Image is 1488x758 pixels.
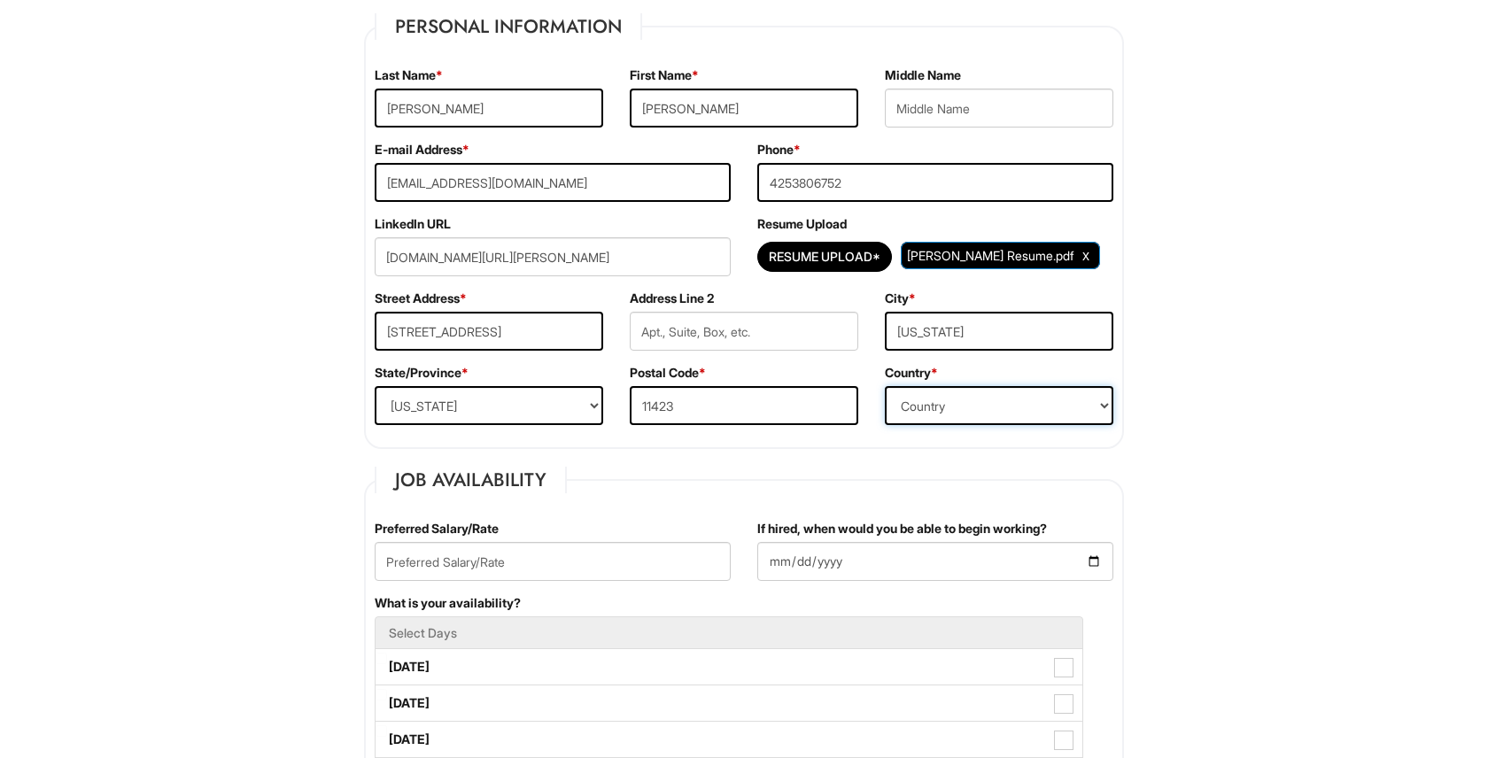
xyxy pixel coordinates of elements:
input: City [885,312,1113,351]
label: What is your availability? [375,594,521,612]
span: [PERSON_NAME] Resume.pdf [907,248,1073,263]
button: Resume Upload*Resume Upload* [757,242,892,272]
input: E-mail Address [375,163,731,202]
select: Country [885,386,1113,425]
label: Address Line 2 [630,290,714,307]
a: Clear Uploaded File [1078,244,1094,267]
input: Middle Name [885,89,1113,128]
label: LinkedIn URL [375,215,451,233]
label: Phone [757,141,801,159]
label: E-mail Address [375,141,469,159]
input: Apt., Suite, Box, etc. [630,312,858,351]
select: State/Province [375,386,603,425]
label: Last Name [375,66,443,84]
label: First Name [630,66,699,84]
label: City [885,290,916,307]
input: Phone [757,163,1113,202]
label: State/Province [375,364,469,382]
input: Preferred Salary/Rate [375,542,731,581]
label: Middle Name [885,66,961,84]
legend: Personal Information [375,13,642,40]
h5: Select Days [389,626,1069,639]
label: Country [885,364,938,382]
input: Street Address [375,312,603,351]
label: Street Address [375,290,467,307]
input: LinkedIn URL [375,237,731,276]
legend: Job Availability [375,467,567,493]
input: First Name [630,89,858,128]
label: Preferred Salary/Rate [375,520,499,538]
label: Resume Upload [757,215,847,233]
input: Last Name [375,89,603,128]
label: Postal Code [630,364,706,382]
label: [DATE] [376,649,1082,685]
label: [DATE] [376,685,1082,721]
label: If hired, when would you be able to begin working? [757,520,1047,538]
label: [DATE] [376,722,1082,757]
input: Postal Code [630,386,858,425]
